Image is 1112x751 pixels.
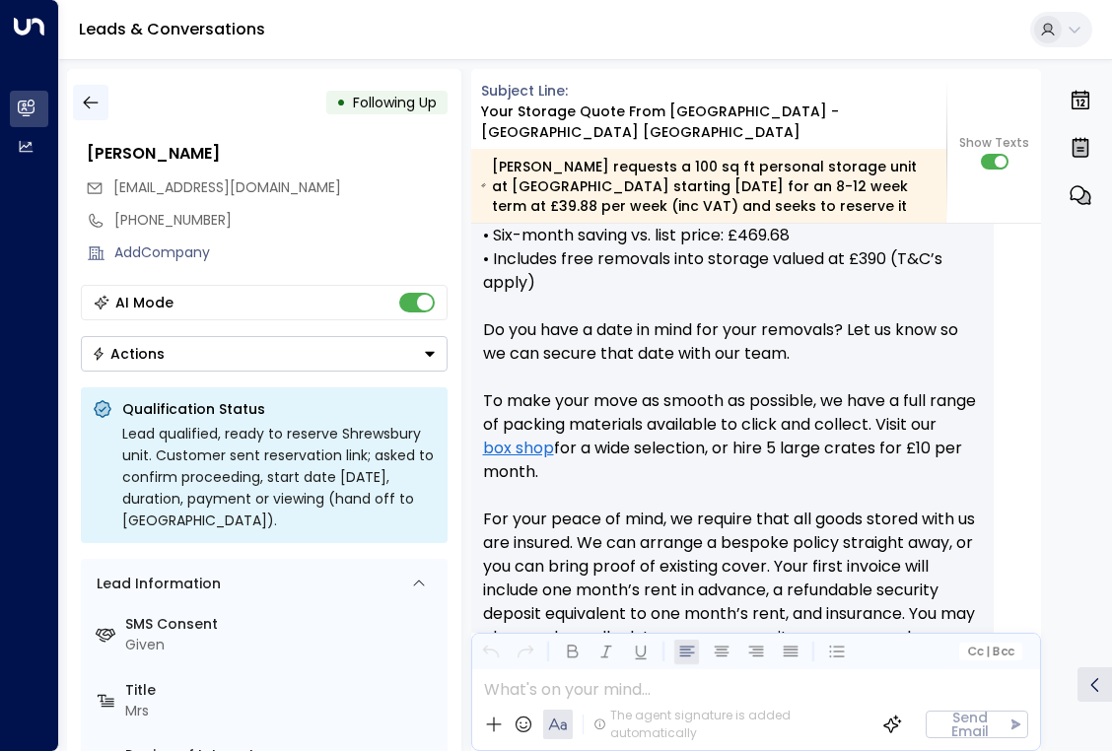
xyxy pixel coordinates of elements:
[81,336,448,372] div: Button group with a nested menu
[513,640,537,664] button: Redo
[90,574,221,594] div: Lead Information
[481,81,568,101] span: Subject Line:
[125,701,440,721] div: Mrs
[967,645,1014,658] span: Cc Bcc
[478,640,503,664] button: Undo
[353,93,437,112] span: Following Up
[113,177,341,197] span: [EMAIL_ADDRESS][DOMAIN_NAME]
[114,242,448,263] div: AddCompany
[483,437,554,460] a: box shop
[122,423,436,531] div: Lead qualified, ready to reserve Shrewsbury unit. Customer sent reservation link; asked to confir...
[114,210,448,231] div: [PHONE_NUMBER]
[481,157,936,216] div: [PERSON_NAME] requests a 100 sq ft personal storage unit at [GEOGRAPHIC_DATA] starting [DATE] for...
[122,399,436,419] p: Qualification Status
[125,614,440,635] label: SMS Consent
[113,177,341,198] span: siobhangrainger6@gmail.com
[115,293,174,312] div: AI Mode
[87,142,448,166] div: [PERSON_NAME]
[959,134,1029,152] span: Show Texts
[986,645,990,658] span: |
[125,680,440,701] label: Title
[336,85,346,120] div: •
[79,18,265,40] a: Leads & Conversations
[81,336,448,372] button: Actions
[92,345,165,363] div: Actions
[959,643,1022,661] button: Cc|Bcc
[125,635,440,655] div: Given
[481,102,947,143] div: Your storage quote from [GEOGRAPHIC_DATA] - [GEOGRAPHIC_DATA] [GEOGRAPHIC_DATA]
[593,707,868,742] div: The agent signature is added automatically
